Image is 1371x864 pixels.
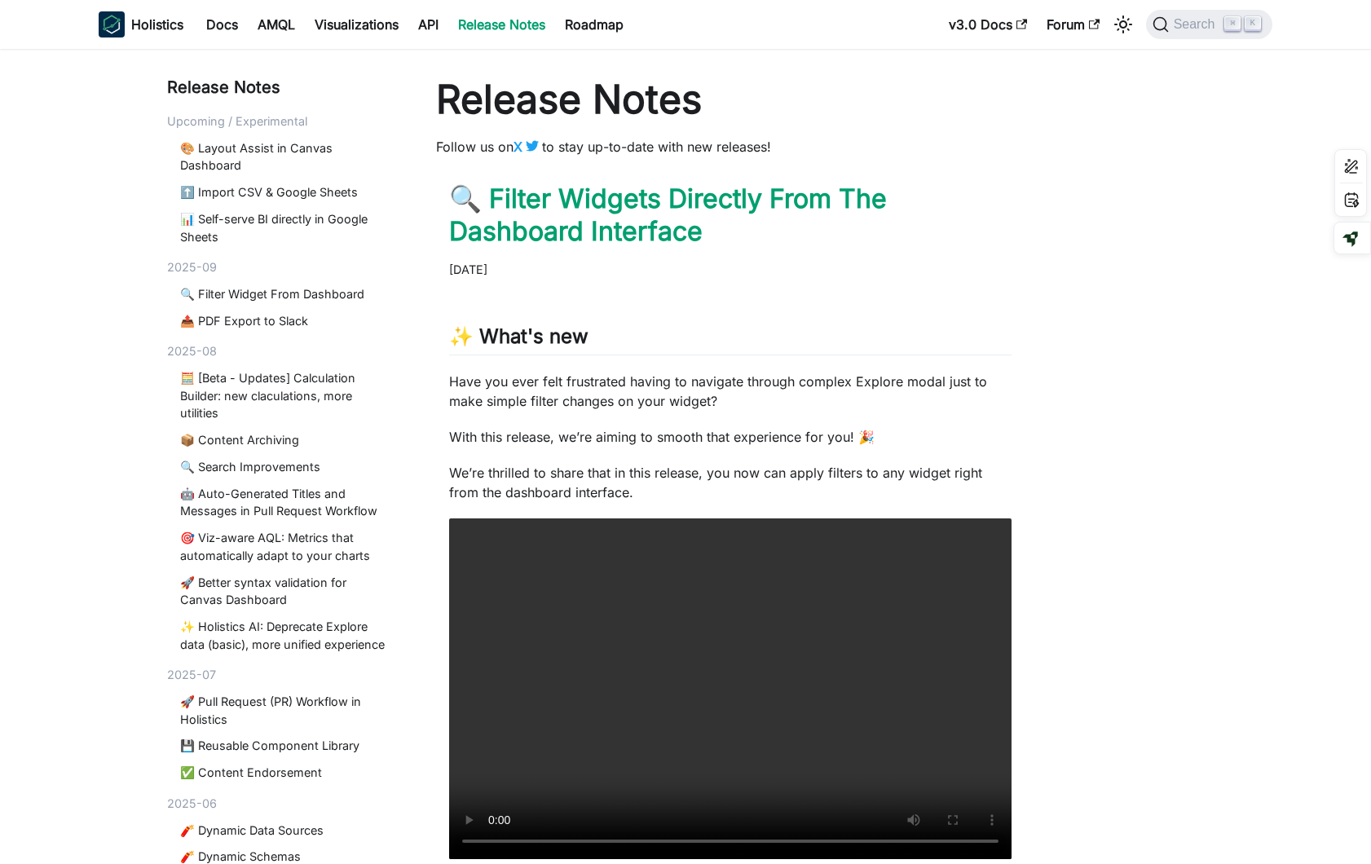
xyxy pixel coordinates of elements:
[1110,11,1136,37] button: Switch between dark and light mode (currently light mode)
[1037,11,1109,37] a: Forum
[180,618,390,653] a: ✨ Holistics AI: Deprecate Explore data (basic), more unified experience
[196,11,248,37] a: Docs
[408,11,448,37] a: API
[180,312,390,330] a: 📤 PDF Export to Slack
[448,11,555,37] a: Release Notes
[180,139,390,174] a: 🎨 Layout Assist in Canvas Dashboard
[449,324,1012,355] h2: ✨ What's new
[180,574,390,609] a: 🚀 Better syntax validation for Canvas Dashboard
[99,11,183,37] a: HolisticsHolistics
[180,210,390,245] a: 📊 Self-serve BI directly in Google Sheets
[248,11,305,37] a: AMQL
[449,463,1012,502] p: We’re thrilled to share that in this release, you now can apply filters to any widget right from ...
[167,795,397,813] div: 2025-06
[180,458,390,476] a: 🔍 Search Improvements
[180,693,390,728] a: 🚀 Pull Request (PR) Workflow in Holistics
[167,258,397,276] div: 2025-09
[180,431,390,449] a: 📦 Content Archiving
[180,737,390,755] a: 💾 Reusable Component Library
[167,666,397,684] div: 2025-07
[180,285,390,303] a: 🔍 Filter Widget From Dashboard
[449,262,487,276] time: [DATE]
[555,11,633,37] a: Roadmap
[131,15,183,34] b: Holistics
[180,485,390,520] a: 🤖 Auto-Generated Titles and Messages in Pull Request Workflow
[449,183,887,247] a: 🔍 Filter Widgets Directly From The Dashboard Interface
[449,372,1012,411] p: Have you ever felt frustrated having to navigate through complex Explore modal just to make simpl...
[449,427,1012,447] p: With this release, we’re aiming to smooth that experience for you! 🎉
[180,822,390,840] a: 🧨 Dynamic Data Sources
[180,764,390,782] a: ✅ Content Endorsement
[305,11,408,37] a: Visualizations
[1245,16,1261,31] kbd: K
[449,518,1012,859] video: Your browser does not support embedding video, but you can .
[436,137,1025,156] p: Follow us on to stay up-to-date with new releases!
[939,11,1037,37] a: v3.0 Docs
[167,112,397,130] div: Upcoming / Experimental
[180,369,390,422] a: 🧮 [Beta - Updates] Calculation Builder: new claculations, more utilities
[436,75,1025,124] h1: Release Notes
[1169,17,1225,32] span: Search
[99,11,125,37] img: Holistics
[514,139,542,155] a: X
[167,75,397,99] div: Release Notes
[1146,10,1272,39] button: Search (Command+K)
[180,183,390,201] a: ⬆️ Import CSV & Google Sheets
[1224,16,1241,31] kbd: ⌘
[167,75,397,864] nav: Blog recent posts navigation
[180,529,390,564] a: 🎯 Viz-aware AQL: Metrics that automatically adapt to your charts
[167,342,397,360] div: 2025-08
[514,139,522,155] b: X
